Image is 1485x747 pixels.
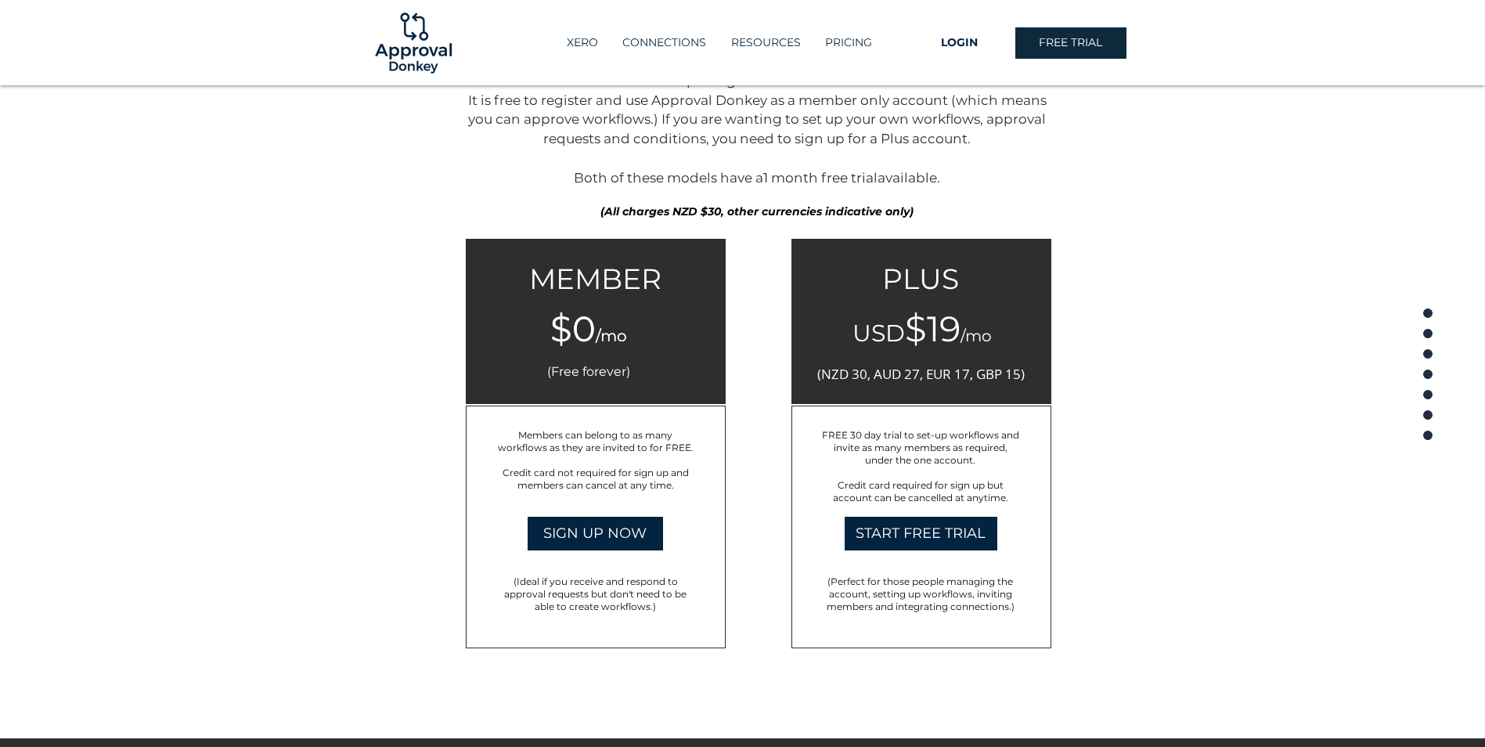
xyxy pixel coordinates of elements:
span: (Free forever) [547,364,630,379]
span: SIGN UP NOW [543,524,647,543]
span: $0 [550,307,596,350]
span: FREE 30 day trial to set-up workflows and invite as many members as required, under the one account. [822,429,1019,466]
span: (All charges NZD $30, other currencies indicative only)​ [600,204,914,218]
span: /mo [596,327,627,345]
a: LOGIN [904,27,1015,59]
span: PLUS [882,262,959,296]
span: FREE TRIAL [1039,35,1102,51]
a: 1 month free trial [763,170,878,186]
img: Logo-01.png [371,1,456,85]
nav: Site [535,30,904,56]
span: (NZD 30, AUD 27, EUR 17, GBP 15) [817,365,1025,383]
p: PRICING [817,30,880,56]
span: (Ideal if you receive and respond to approval requests but don't need to be able to create workfl... [504,576,687,612]
span: LOGIN [941,35,978,51]
p: XERO [559,30,606,56]
a: CONNECTIONS [610,30,719,56]
div: RESOURCES [719,30,813,56]
span: There are two different pricing models available - Member and Plus. It is free to register and us... [468,73,1047,186]
span: (Perfect for those people managing the account, setting up workflows, inviting members and integr... [827,576,1015,612]
span: Members can belong to as many workflows as they are invited to for FREE. [498,429,694,453]
span: Credit card not required for sign up and members can cancel at any time. [503,467,689,491]
a: FREE TRIAL [1015,27,1126,59]
span: /mo [961,327,992,345]
span: START FREE TRIAL [856,524,986,543]
nav: Page [1417,303,1439,444]
a: PRICING [813,30,885,56]
span: Credit card required for sign up but account can be cancelled at anytime. [833,479,1008,503]
span: $19 [905,307,961,350]
h6: Includes: [477,416,697,435]
p: CONNECTIONS [615,30,714,56]
a: XERO [554,30,610,56]
span: MEMBER [529,262,661,296]
p: RESOURCES [723,30,809,56]
span: USD [852,319,905,348]
a: SIGN UP NOW [528,517,663,550]
a: START FREE TRIAL [845,517,997,550]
